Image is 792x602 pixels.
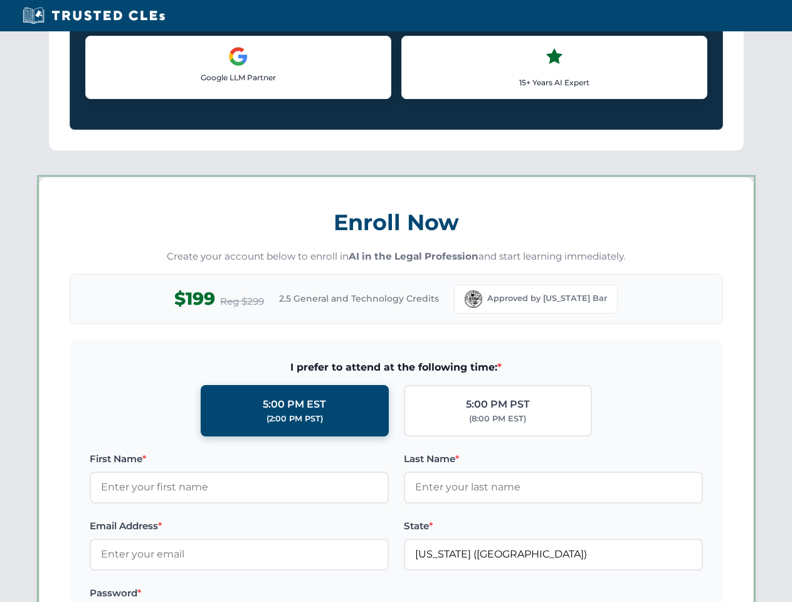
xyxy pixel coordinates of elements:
p: Google LLM Partner [96,71,381,83]
strong: AI in the Legal Profession [349,250,478,262]
span: I prefer to attend at the following time: [90,359,703,376]
span: $199 [174,285,215,313]
p: 15+ Years AI Expert [412,77,697,88]
label: Email Address [90,519,389,534]
div: (8:00 PM EST) [469,413,526,425]
img: Google [228,46,248,66]
div: (2:00 PM PST) [267,413,323,425]
span: Approved by [US_STATE] Bar [487,292,607,305]
p: Create your account below to enroll in and start learning immediately. [70,250,723,264]
span: Reg $299 [220,294,264,309]
h3: Enroll Now [70,203,723,242]
span: 2.5 General and Technology Credits [279,292,439,305]
label: State [404,519,703,534]
img: Florida Bar [465,290,482,308]
label: First Name [90,451,389,467]
label: Last Name [404,451,703,467]
input: Enter your last name [404,472,703,503]
input: Florida (FL) [404,539,703,570]
img: Trusted CLEs [19,6,169,25]
input: Enter your email [90,539,389,570]
label: Password [90,586,389,601]
div: 5:00 PM PST [466,396,530,413]
input: Enter your first name [90,472,389,503]
div: 5:00 PM EST [263,396,326,413]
